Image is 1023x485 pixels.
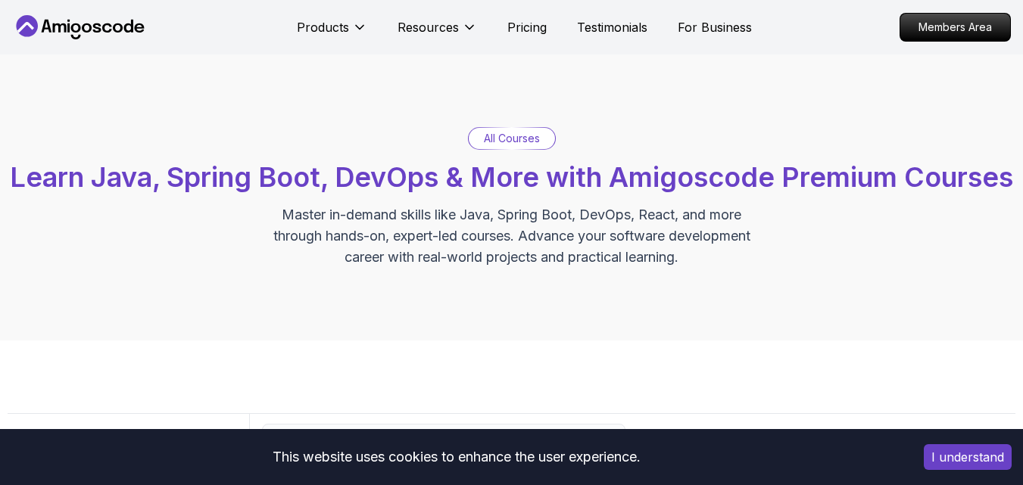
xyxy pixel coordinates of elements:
[900,14,1010,41] p: Members Area
[398,18,459,36] p: Resources
[678,18,752,36] a: For Business
[929,390,1023,462] iframe: chat widget
[257,204,766,268] p: Master in-demand skills like Java, Spring Boot, DevOps, React, and more through hands-on, expert-...
[900,13,1011,42] a: Members Area
[398,18,477,48] button: Resources
[11,440,901,474] div: This website uses cookies to enhance the user experience.
[484,131,540,146] p: All Courses
[297,18,367,48] button: Products
[507,18,547,36] a: Pricing
[10,160,1013,194] span: Learn Java, Spring Boot, DevOps & More with Amigoscode Premium Courses
[577,18,647,36] a: Testimonials
[297,18,349,36] p: Products
[924,444,1012,470] button: Accept cookies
